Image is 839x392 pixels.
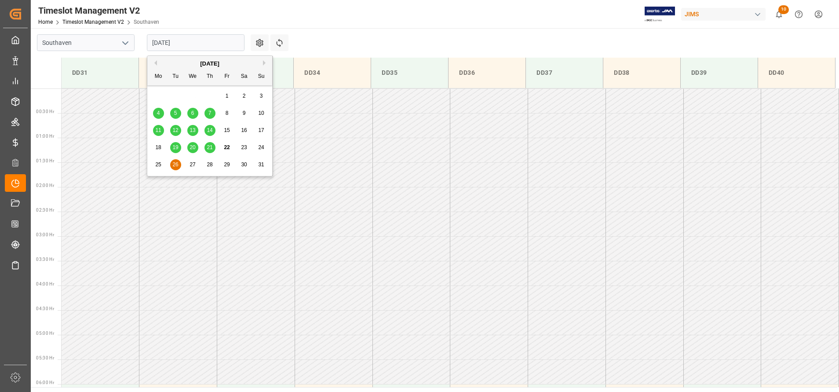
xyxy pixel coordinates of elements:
[224,161,230,168] span: 29
[256,159,267,170] div: Choose Sunday, August 31st, 2025
[153,142,164,153] div: Choose Monday, August 18th, 2025
[456,65,518,81] div: DD36
[38,4,159,17] div: Timeslot Management V2
[258,144,264,150] span: 24
[36,134,54,139] span: 01:00 Hr
[222,108,233,119] div: Choose Friday, August 8th, 2025
[172,144,178,150] span: 19
[256,125,267,136] div: Choose Sunday, August 17th, 2025
[36,257,54,262] span: 03:30 Hr
[222,159,233,170] div: Choose Friday, August 29th, 2025
[226,93,229,99] span: 1
[256,142,267,153] div: Choose Sunday, August 24th, 2025
[258,127,264,133] span: 17
[610,65,673,81] div: DD38
[239,91,250,102] div: Choose Saturday, August 2nd, 2025
[204,125,215,136] div: Choose Thursday, August 14th, 2025
[155,144,161,150] span: 18
[263,60,268,66] button: Next Month
[688,65,751,81] div: DD39
[769,4,789,24] button: show 10 new notifications
[172,161,178,168] span: 26
[147,34,244,51] input: DD-MM-YYYY
[256,108,267,119] div: Choose Sunday, August 10th, 2025
[243,93,246,99] span: 2
[170,142,181,153] div: Choose Tuesday, August 19th, 2025
[36,282,54,286] span: 04:00 Hr
[172,127,178,133] span: 12
[204,142,215,153] div: Choose Thursday, August 21st, 2025
[69,65,131,81] div: DD31
[153,71,164,82] div: Mo
[222,71,233,82] div: Fr
[224,144,230,150] span: 22
[170,125,181,136] div: Choose Tuesday, August 12th, 2025
[207,127,212,133] span: 14
[36,380,54,385] span: 06:00 Hr
[681,6,769,22] button: JIMS
[789,4,809,24] button: Help Center
[62,19,124,25] a: Timeslot Management V2
[36,158,54,163] span: 01:30 Hr
[187,159,198,170] div: Choose Wednesday, August 27th, 2025
[146,65,209,81] div: DD32
[241,144,247,150] span: 23
[36,355,54,360] span: 05:30 Hr
[204,71,215,82] div: Th
[36,232,54,237] span: 03:00 Hr
[378,65,441,81] div: DD35
[224,127,230,133] span: 15
[241,161,247,168] span: 30
[187,125,198,136] div: Choose Wednesday, August 13th, 2025
[256,91,267,102] div: Choose Sunday, August 3rd, 2025
[243,110,246,116] span: 9
[681,8,766,21] div: JIMS
[150,88,270,173] div: month 2025-08
[157,110,160,116] span: 4
[36,208,54,212] span: 02:30 Hr
[170,159,181,170] div: Choose Tuesday, August 26th, 2025
[208,110,212,116] span: 7
[152,60,157,66] button: Previous Month
[187,142,198,153] div: Choose Wednesday, August 20th, 2025
[153,108,164,119] div: Choose Monday, August 4th, 2025
[36,331,54,336] span: 05:00 Hr
[260,93,263,99] span: 3
[239,125,250,136] div: Choose Saturday, August 16th, 2025
[170,71,181,82] div: Tu
[118,36,131,50] button: open menu
[155,161,161,168] span: 25
[147,59,272,68] div: [DATE]
[239,159,250,170] div: Choose Saturday, August 30th, 2025
[38,19,53,25] a: Home
[204,159,215,170] div: Choose Thursday, August 28th, 2025
[153,125,164,136] div: Choose Monday, August 11th, 2025
[301,65,364,81] div: DD34
[153,159,164,170] div: Choose Monday, August 25th, 2025
[207,161,212,168] span: 28
[222,142,233,153] div: Choose Friday, August 22nd, 2025
[226,110,229,116] span: 8
[778,5,789,14] span: 10
[36,109,54,114] span: 00:30 Hr
[36,306,54,311] span: 04:30 Hr
[187,71,198,82] div: We
[187,108,198,119] div: Choose Wednesday, August 6th, 2025
[170,108,181,119] div: Choose Tuesday, August 5th, 2025
[239,108,250,119] div: Choose Saturday, August 9th, 2025
[190,161,195,168] span: 27
[258,161,264,168] span: 31
[256,71,267,82] div: Su
[222,91,233,102] div: Choose Friday, August 1st, 2025
[191,110,194,116] span: 6
[765,65,828,81] div: DD40
[190,144,195,150] span: 20
[258,110,264,116] span: 10
[241,127,247,133] span: 16
[36,183,54,188] span: 02:00 Hr
[37,34,135,51] input: Type to search/select
[155,127,161,133] span: 11
[204,108,215,119] div: Choose Thursday, August 7th, 2025
[239,142,250,153] div: Choose Saturday, August 23rd, 2025
[533,65,596,81] div: DD37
